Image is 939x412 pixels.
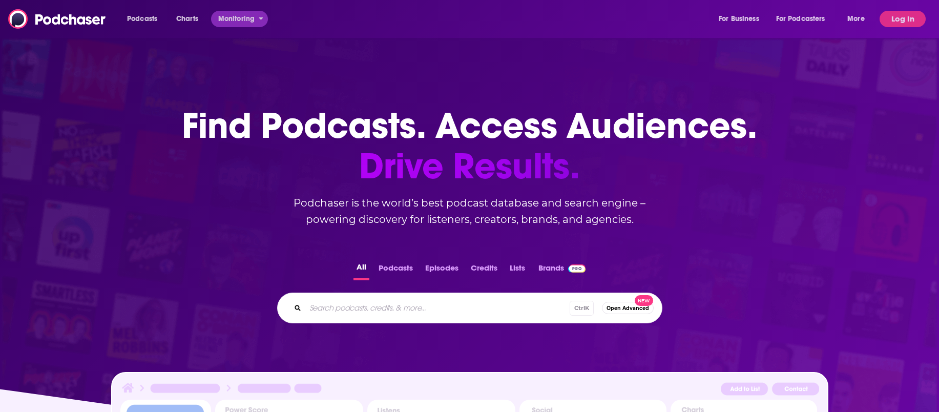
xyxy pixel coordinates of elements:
[170,11,204,27] a: Charts
[353,260,369,280] button: All
[719,12,759,26] span: For Business
[570,301,594,316] span: Ctrl K
[468,260,500,280] button: Credits
[211,11,268,27] button: open menu
[847,12,865,26] span: More
[840,11,878,27] button: open menu
[120,11,171,27] button: open menu
[538,260,586,280] a: BrandsPodchaser Pro
[422,260,462,280] button: Episodes
[305,300,570,316] input: Search podcasts, credits, & more...
[602,302,654,314] button: Open AdvancedNew
[776,12,825,26] span: For Podcasters
[176,12,198,26] span: Charts
[277,293,662,323] div: Search podcasts, credits, & more...
[120,381,819,399] img: Podcast Insights Header
[218,12,255,26] span: Monitoring
[507,260,528,280] button: Lists
[182,106,757,187] h1: Find Podcasts. Access Audiences.
[568,264,586,273] img: Podchaser Pro
[375,260,416,280] button: Podcasts
[769,11,840,27] button: open menu
[712,11,772,27] button: open menu
[127,12,157,26] span: Podcasts
[607,305,649,311] span: Open Advanced
[265,195,675,228] h2: Podchaser is the world’s best podcast database and search engine – powering discovery for listene...
[182,146,757,187] span: Drive Results.
[635,295,653,306] span: New
[8,9,107,29] img: Podchaser - Follow, Share and Rate Podcasts
[880,11,926,27] button: Log In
